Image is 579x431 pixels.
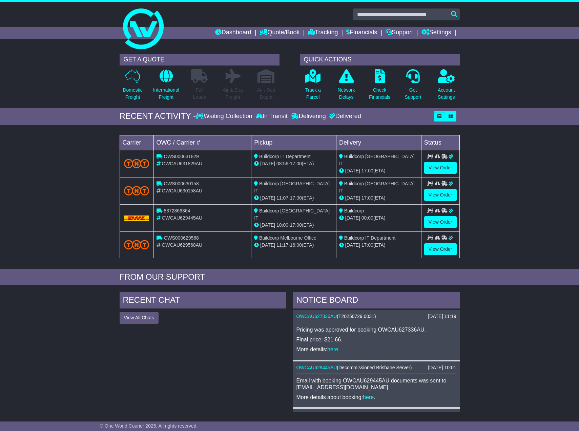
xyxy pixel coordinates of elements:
div: ( ) [296,365,456,371]
img: TNT_Domestic.png [124,240,149,249]
span: [DATE] [260,222,275,228]
span: OWCAU630158AU [162,188,202,193]
p: Final price: $21.66. [296,336,456,343]
p: Track a Parcel [305,87,321,101]
span: Buildcorp IT Department [344,235,395,241]
a: View Order [424,189,457,201]
div: Delivered [328,113,361,120]
span: [DATE] [345,195,360,201]
div: ( ) [296,314,456,319]
span: 8372866364 [164,208,190,213]
span: 00:00 [361,215,373,221]
p: Get Support [405,87,421,101]
p: International Freight [153,87,179,101]
span: 16:00 [290,242,302,248]
div: (ETA) [339,194,418,202]
div: RECENT ACTIVITY - [120,111,196,121]
span: OWCAU629568AU [162,242,202,248]
div: In Transit [254,113,289,120]
a: Dashboard [215,27,251,39]
a: Track aParcel [305,69,321,105]
img: DHL.png [124,215,149,221]
span: OWS000630158 [164,181,199,186]
td: Delivery [336,135,421,150]
span: 10:00 [276,222,288,228]
span: Buildcorp [344,208,364,213]
td: Pickup [251,135,336,150]
div: Delivering [289,113,328,120]
span: [DATE] [260,161,275,166]
a: DomesticFreight [122,69,143,105]
div: - (ETA) [254,160,333,167]
span: Decommissioned Brisbane Server [338,365,410,370]
div: (ETA) [339,242,418,249]
div: [DATE] 10:01 [428,365,456,371]
a: View Order [424,216,457,228]
div: NOTICE BOARD [293,292,460,310]
span: 17:00 [361,168,373,173]
a: Settings [421,27,451,39]
span: 17:00 [290,222,302,228]
img: TNT_Domestic.png [124,186,149,195]
a: here [327,346,338,352]
div: RECENT CHAT [120,292,286,310]
span: Buildcorp IT Department [259,154,310,159]
div: GET A QUOTE [120,54,280,65]
div: QUICK ACTIONS [300,54,460,65]
img: TNT_Domestic.png [124,159,149,168]
span: Buildcorp [GEOGRAPHIC_DATA] IT [339,181,415,193]
p: Account Settings [438,87,455,101]
a: Support [386,27,413,39]
div: - (ETA) [254,242,333,249]
span: [DATE] [260,195,275,201]
a: GetSupport [404,69,421,105]
p: Domestic Freight [123,87,142,101]
span: 08:56 [276,161,288,166]
td: Carrier [120,135,153,150]
a: InternationalFreight [153,69,180,105]
span: Buildcorp Melbourne Office [259,235,316,241]
span: 11:17 [276,242,288,248]
div: FROM OUR SUPPORT [120,272,460,282]
p: Network Delays [337,87,355,101]
a: NetworkDelays [337,69,355,105]
div: Waiting Collection [196,113,254,120]
a: View Order [424,162,457,174]
span: Buildcorp [GEOGRAPHIC_DATA] IT [339,154,415,166]
a: Financials [346,27,377,39]
span: Buildcorp [GEOGRAPHIC_DATA] IT [254,208,330,221]
span: 17:00 [290,195,302,201]
p: Pricing was approved for booking OWCAU627336AU. [296,326,456,333]
p: More details about booking: . [296,394,456,400]
a: OWCAU627336AU [296,314,337,319]
a: AccountSettings [437,69,455,105]
button: View All Chats [120,312,159,324]
span: T20250729.0031 [338,314,374,319]
span: [DATE] [345,215,360,221]
span: OWCAU629445AU [162,215,202,221]
td: OWC / Carrier # [153,135,251,150]
span: 17:00 [361,242,373,248]
a: Tracking [308,27,338,39]
p: Full Loads [191,87,208,101]
span: Buildcorp [GEOGRAPHIC_DATA] IT [254,181,330,193]
div: - (ETA) [254,194,333,202]
span: OWS000629568 [164,235,199,241]
div: [DATE] 11:19 [428,314,456,319]
span: © One World Courier 2025. All rights reserved. [100,423,198,429]
a: OWCAU629445AU [296,365,337,370]
a: Quote/Book [260,27,299,39]
td: Status [421,135,459,150]
span: 17:00 [361,195,373,201]
p: More details: . [296,346,456,353]
p: Air / Sea Depot [257,87,275,101]
p: Email with booking OWCAU629445AU documents was sent to [EMAIL_ADDRESS][DOMAIN_NAME]. [296,377,456,390]
span: OWS000631829 [164,154,199,159]
div: - (ETA) [254,222,333,229]
span: 11:07 [276,195,288,201]
span: [DATE] [345,168,360,173]
p: Check Financials [369,87,390,101]
a: here [363,394,374,400]
span: [DATE] [260,242,275,248]
a: View Order [424,243,457,255]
